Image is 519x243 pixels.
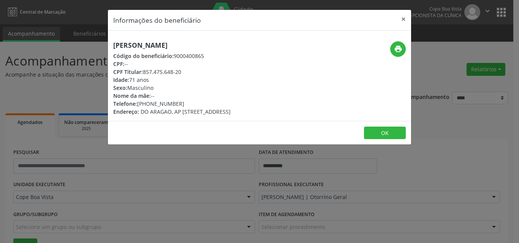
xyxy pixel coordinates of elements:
span: Sexo: [113,84,127,91]
div: Masculino [113,84,231,92]
div: 71 anos [113,76,231,84]
span: CPF: [113,60,124,67]
div: 857.475.648-20 [113,68,231,76]
span: Endereço: [113,108,139,115]
div: [PHONE_NUMBER] [113,100,231,108]
span: Telefone: [113,100,137,107]
i: print [394,45,402,53]
button: Close [396,10,411,28]
span: DO ARAGAO, AP [STREET_ADDRESS] [141,108,231,115]
span: Nome da mãe: [113,92,151,99]
button: OK [364,127,406,140]
div: -- [113,92,231,100]
h5: [PERSON_NAME] [113,41,231,49]
span: CPF Titular: [113,68,143,75]
div: 9000400865 [113,52,231,60]
button: print [390,41,406,57]
h5: Informações do beneficiário [113,15,201,25]
div: -- [113,60,231,68]
span: Idade: [113,76,129,83]
span: Código do beneficiário: [113,52,174,60]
